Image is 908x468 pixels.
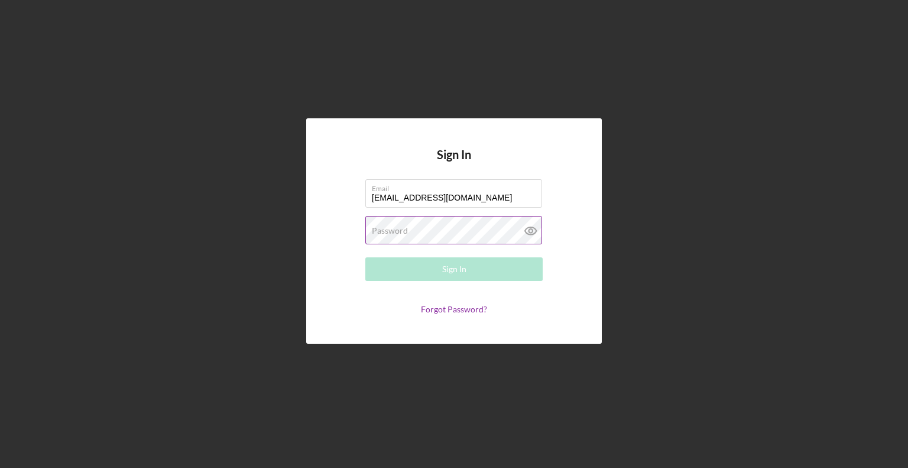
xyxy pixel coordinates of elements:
[372,180,542,193] label: Email
[372,226,408,235] label: Password
[442,257,466,281] div: Sign In
[437,148,471,179] h4: Sign In
[421,304,487,314] a: Forgot Password?
[365,257,543,281] button: Sign In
